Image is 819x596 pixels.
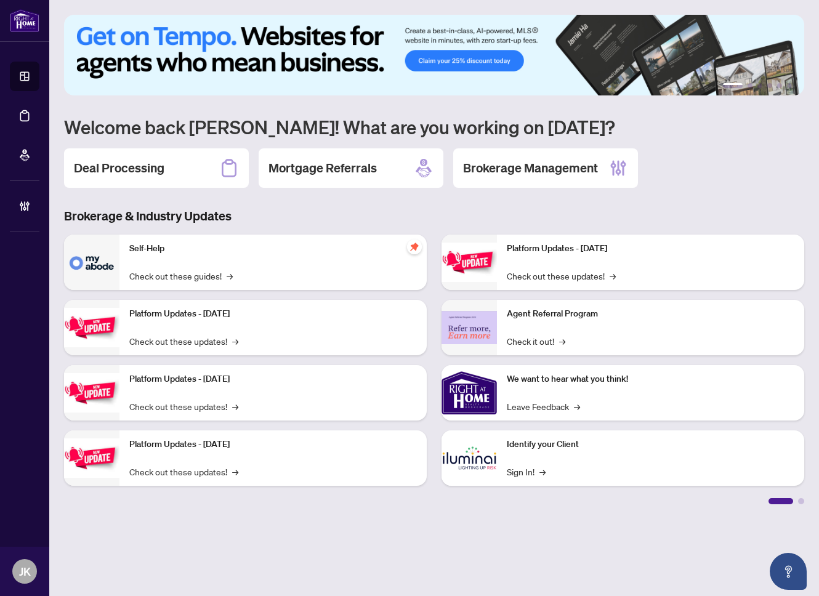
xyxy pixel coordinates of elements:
[64,438,119,477] img: Platform Updates - July 8, 2025
[129,372,417,386] p: Platform Updates - [DATE]
[64,235,119,290] img: Self-Help
[64,207,804,225] h3: Brokerage & Industry Updates
[232,465,238,478] span: →
[507,242,794,256] p: Platform Updates - [DATE]
[232,400,238,413] span: →
[507,372,794,386] p: We want to hear what you think!
[129,400,238,413] a: Check out these updates!→
[777,83,782,88] button: 5
[232,334,238,348] span: →
[64,308,119,347] img: Platform Updates - September 16, 2025
[129,269,233,283] a: Check out these guides!→
[610,269,616,283] span: →
[74,159,164,177] h2: Deal Processing
[748,83,752,88] button: 2
[129,438,417,451] p: Platform Updates - [DATE]
[539,465,546,478] span: →
[442,311,497,345] img: Agent Referral Program
[574,400,580,413] span: →
[64,115,804,139] h1: Welcome back [PERSON_NAME]! What are you working on [DATE]?
[787,83,792,88] button: 6
[770,553,807,590] button: Open asap
[507,465,546,478] a: Sign In!→
[64,373,119,412] img: Platform Updates - July 21, 2025
[268,159,377,177] h2: Mortgage Referrals
[442,365,497,421] img: We want to hear what you think!
[463,159,598,177] h2: Brokerage Management
[507,438,794,451] p: Identify your Client
[129,242,417,256] p: Self-Help
[723,83,743,88] button: 1
[19,563,31,580] span: JK
[559,334,565,348] span: →
[10,9,39,32] img: logo
[767,83,772,88] button: 4
[507,400,580,413] a: Leave Feedback→
[129,307,417,321] p: Platform Updates - [DATE]
[757,83,762,88] button: 3
[407,240,422,254] span: pushpin
[507,269,616,283] a: Check out these updates!→
[129,334,238,348] a: Check out these updates!→
[442,243,497,281] img: Platform Updates - June 23, 2025
[507,334,565,348] a: Check it out!→
[507,307,794,321] p: Agent Referral Program
[227,269,233,283] span: →
[442,430,497,486] img: Identify your Client
[129,465,238,478] a: Check out these updates!→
